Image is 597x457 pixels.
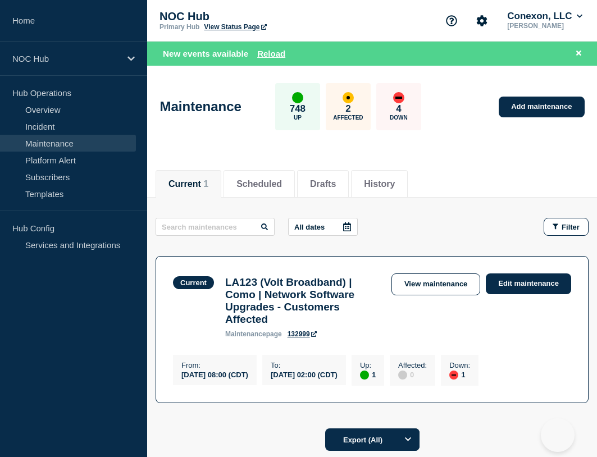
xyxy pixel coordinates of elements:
p: NOC Hub [159,10,384,23]
iframe: Help Scout Beacon - Open [541,418,575,452]
div: Current [180,278,207,287]
p: page [225,330,282,338]
span: Filter [562,223,580,231]
p: To : [271,361,338,369]
button: Filter [544,218,589,236]
div: [DATE] 08:00 (CDT) [181,369,248,379]
div: 1 [449,369,470,380]
button: History [364,179,395,189]
p: [PERSON_NAME] [505,22,585,30]
div: 0 [398,369,427,380]
button: Support [440,9,463,33]
p: All dates [294,223,325,231]
p: Primary Hub [159,23,199,31]
p: 4 [396,103,401,115]
input: Search maintenances [156,218,275,236]
p: Up : [360,361,376,369]
button: Scheduled [236,179,282,189]
a: Edit maintenance [486,273,571,294]
div: down [393,92,404,103]
span: 1 [203,179,208,189]
span: New events available [163,49,248,58]
div: down [449,371,458,380]
button: Account settings [470,9,494,33]
span: maintenance [225,330,266,338]
p: From : [181,361,248,369]
div: up [292,92,303,103]
p: NOC Hub [12,54,120,63]
button: Drafts [310,179,336,189]
p: 748 [290,103,306,115]
button: Current 1 [168,179,208,189]
button: Export (All) [325,428,420,451]
p: Down [390,115,408,121]
p: Down : [449,361,470,369]
div: up [360,371,369,380]
div: affected [343,92,354,103]
button: Options [397,428,420,451]
button: All dates [288,218,358,236]
a: Add maintenance [499,97,584,117]
p: Affected : [398,361,427,369]
div: [DATE] 02:00 (CDT) [271,369,338,379]
button: Conexon, LLC [505,11,585,22]
h1: Maintenance [160,99,241,115]
a: 132999 [288,330,317,338]
h3: LA123 (Volt Broadband) | Como | Network Software Upgrades - Customers Affected [225,276,380,326]
p: 2 [345,103,350,115]
a: View maintenance [391,273,480,295]
p: Affected [333,115,363,121]
div: 1 [360,369,376,380]
button: Reload [257,49,285,58]
a: View Status Page [204,23,266,31]
p: Up [294,115,302,121]
div: disabled [398,371,407,380]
